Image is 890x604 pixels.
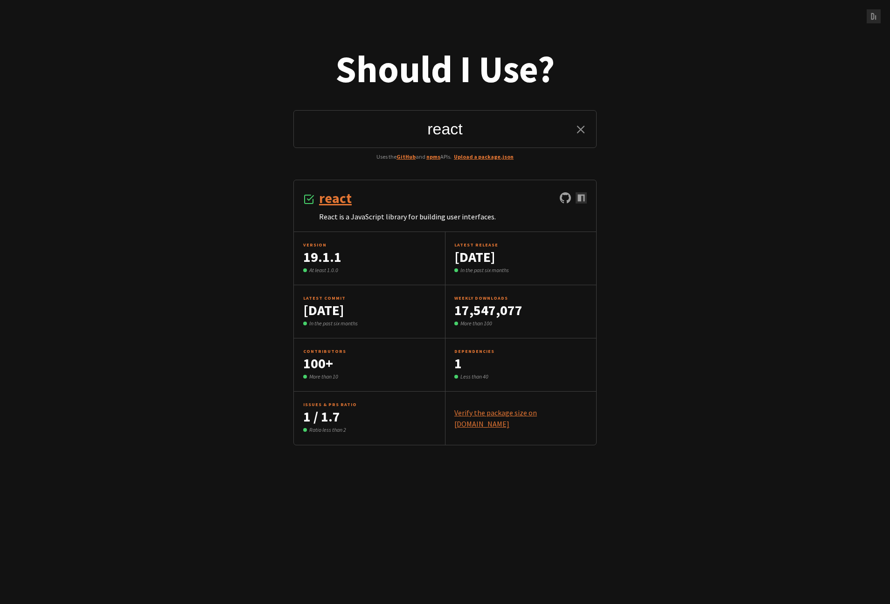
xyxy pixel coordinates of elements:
[454,266,587,274] p: In the past six months
[293,110,597,148] input: Enter a package...
[319,211,587,222] p: React is a JavaScript library for building user interfaces.
[454,319,587,328] p: More than 100
[560,192,571,206] a: View repo on GitHub
[293,47,597,91] h1: Should I Use?
[426,153,440,160] a: npms
[303,401,436,408] span: Issues & PRs Ratio
[396,153,416,160] a: GitHub
[454,407,587,429] a: Verify the package size on [DOMAIN_NAME]
[303,319,436,328] p: In the past six months
[303,408,436,425] strong: 1 / 1.7
[303,302,436,318] strong: [DATE]
[454,295,587,302] span: Weekly Downloads
[303,372,436,381] p: More than 10
[376,153,452,160] span: Uses the and APIs.
[454,302,587,318] strong: 17,547,077
[454,348,587,355] span: Dependencies
[454,241,587,248] span: Latest Release
[303,355,436,372] strong: 100+
[303,348,436,355] span: Contributors
[454,355,587,372] strong: 1
[319,189,352,207] a: react
[303,241,436,248] span: Version
[576,192,587,206] a: View package on NPM
[303,248,436,265] strong: 19.1.1
[454,153,514,160] a: Upload a package.json
[303,266,436,274] p: At least 1.0.0
[454,248,587,265] strong: [DATE]
[303,426,436,434] p: Ratio less than 2
[303,295,436,302] span: Latest Commit
[454,372,587,381] p: Less than 40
